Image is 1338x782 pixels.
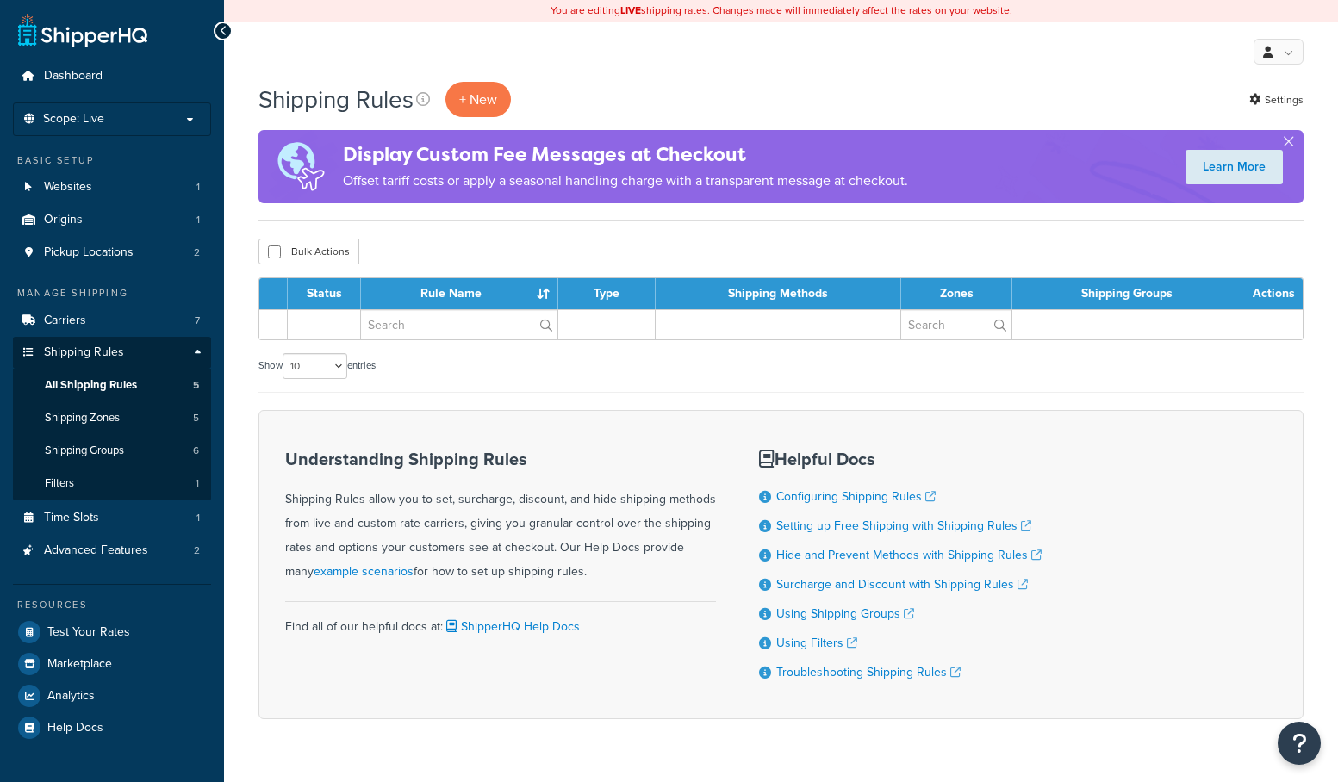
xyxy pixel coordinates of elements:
[13,502,211,534] a: Time Slots 1
[13,305,211,337] a: Carriers 7
[13,204,211,236] li: Origins
[13,171,211,203] li: Websites
[13,598,211,612] div: Resources
[13,402,211,434] li: Shipping Zones
[13,237,211,269] li: Pickup Locations
[44,180,92,195] span: Websites
[343,140,908,169] h4: Display Custom Fee Messages at Checkout
[13,712,211,743] a: Help Docs
[13,237,211,269] a: Pickup Locations 2
[196,476,199,491] span: 1
[44,69,103,84] span: Dashboard
[361,310,557,339] input: Search
[285,450,716,469] h3: Understanding Shipping Rules
[196,180,200,195] span: 1
[13,680,211,711] a: Analytics
[13,649,211,680] a: Marketplace
[47,721,103,735] span: Help Docs
[901,278,1012,309] th: Zones
[13,402,211,434] a: Shipping Zones 5
[44,213,83,227] span: Origins
[1242,278,1303,309] th: Actions
[759,450,1042,469] h3: Helpful Docs
[558,278,656,309] th: Type
[13,535,211,567] li: Advanced Features
[314,562,414,580] a: example scenarios
[343,169,908,193] p: Offset tariff costs or apply a seasonal handling charge with a transparent message at checkout.
[47,625,130,640] span: Test Your Rates
[45,476,74,491] span: Filters
[445,82,511,117] p: + New
[1012,278,1242,309] th: Shipping Groups
[258,353,376,379] label: Show entries
[13,153,211,168] div: Basic Setup
[776,546,1042,564] a: Hide and Prevent Methods with Shipping Rules
[776,634,857,652] a: Using Filters
[13,337,211,369] a: Shipping Rules
[13,435,211,467] a: Shipping Groups 6
[194,245,200,260] span: 2
[443,618,580,636] a: ShipperHQ Help Docs
[13,369,211,401] li: All Shipping Rules
[43,112,104,127] span: Scope: Live
[901,310,1011,339] input: Search
[13,204,211,236] a: Origins 1
[1249,88,1304,112] a: Settings
[258,130,343,203] img: duties-banner-06bc72dcb5fe05cb3f9472aba00be2ae8eb53ab6f0d8bb03d382ba314ac3c341.png
[47,689,95,704] span: Analytics
[13,468,211,500] li: Filters
[47,657,112,672] span: Marketplace
[13,617,211,648] a: Test Your Rates
[193,411,199,425] span: 5
[194,543,200,558] span: 2
[13,286,211,301] div: Manage Shipping
[193,444,199,458] span: 6
[44,511,99,525] span: Time Slots
[44,543,148,558] span: Advanced Features
[258,83,414,116] h1: Shipping Rules
[258,239,359,264] button: Bulk Actions
[44,345,124,360] span: Shipping Rules
[285,450,716,584] div: Shipping Rules allow you to set, surcharge, discount, and hide shipping methods from live and cus...
[13,535,211,567] a: Advanced Features 2
[13,60,211,92] a: Dashboard
[1278,722,1321,765] button: Open Resource Center
[196,511,200,525] span: 1
[44,245,134,260] span: Pickup Locations
[196,213,200,227] span: 1
[620,3,641,18] b: LIVE
[776,663,961,681] a: Troubleshooting Shipping Rules
[13,502,211,534] li: Time Slots
[13,171,211,203] a: Websites 1
[45,444,124,458] span: Shipping Groups
[13,305,211,337] li: Carriers
[13,435,211,467] li: Shipping Groups
[1186,150,1283,184] a: Learn More
[44,313,86,328] span: Carriers
[195,313,200,328] span: 7
[776,487,936,506] a: Configuring Shipping Rules
[45,378,137,393] span: All Shipping Rules
[776,605,914,623] a: Using Shipping Groups
[776,517,1031,535] a: Setting up Free Shipping with Shipping Rules
[193,378,199,393] span: 5
[656,278,901,309] th: Shipping Methods
[13,468,211,500] a: Filters 1
[45,411,120,425] span: Shipping Zones
[13,337,211,500] li: Shipping Rules
[18,13,147,47] a: ShipperHQ Home
[13,369,211,401] a: All Shipping Rules 5
[283,353,347,379] select: Showentries
[361,278,557,309] th: Rule Name
[285,601,716,639] div: Find all of our helpful docs at:
[288,278,361,309] th: Status
[776,575,1028,593] a: Surcharge and Discount with Shipping Rules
